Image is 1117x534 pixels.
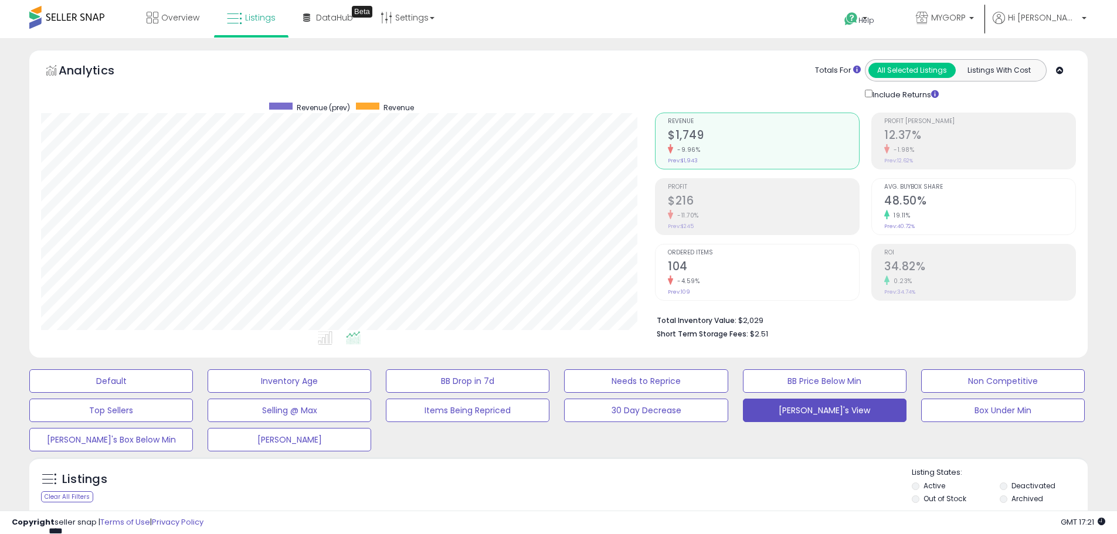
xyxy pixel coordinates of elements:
[884,223,915,230] small: Prev: 40.72%
[884,194,1075,210] h2: 48.50%
[657,329,748,339] b: Short Term Storage Fees:
[668,288,690,295] small: Prev: 109
[673,145,700,154] small: -9.96%
[668,260,859,275] h2: 104
[657,315,736,325] b: Total Inventory Value:
[884,118,1075,125] span: Profit [PERSON_NAME]
[668,194,859,210] h2: $216
[993,12,1087,38] a: Hi [PERSON_NAME]
[668,184,859,191] span: Profit
[668,250,859,256] span: Ordered Items
[668,118,859,125] span: Revenue
[835,3,897,38] a: Help
[564,369,728,393] button: Needs to Reprice
[29,369,193,393] button: Default
[868,63,956,78] button: All Selected Listings
[12,516,55,528] strong: Copyright
[884,184,1075,191] span: Avg. Buybox Share
[29,399,193,422] button: Top Sellers
[921,369,1085,393] button: Non Competitive
[668,157,698,164] small: Prev: $1,943
[931,12,966,23] span: MYGORP
[208,428,371,451] button: [PERSON_NAME]
[352,6,372,18] div: Tooltip anchor
[152,516,203,528] a: Privacy Policy
[386,369,549,393] button: BB Drop in 7d
[924,494,966,504] label: Out of Stock
[668,223,694,230] small: Prev: $245
[386,399,549,422] button: Items Being Repriced
[1011,494,1043,504] label: Archived
[59,62,137,81] h5: Analytics
[100,516,150,528] a: Terms of Use
[884,250,1075,256] span: ROI
[884,288,915,295] small: Prev: 34.74%
[889,277,912,285] small: 0.23%
[884,260,1075,275] h2: 34.82%
[844,12,858,26] i: Get Help
[750,328,768,339] span: $2.51
[955,63,1043,78] button: Listings With Cost
[889,211,910,220] small: 19.11%
[856,87,953,101] div: Include Returns
[1061,516,1105,528] span: 2025-09-15 17:21 GMT
[41,491,93,502] div: Clear All Filters
[673,277,700,285] small: -4.59%
[62,471,107,488] h5: Listings
[12,517,203,528] div: seller snap | |
[29,428,193,451] button: [PERSON_NAME]'s Box Below Min
[657,312,1067,326] li: $2,029
[297,103,350,113] span: Revenue (prev)
[673,211,699,220] small: -11.70%
[1011,481,1055,491] label: Deactivated
[884,157,913,164] small: Prev: 12.62%
[921,399,1085,422] button: Box Under Min
[208,369,371,393] button: Inventory Age
[884,128,1075,144] h2: 12.37%
[245,12,276,23] span: Listings
[743,399,906,422] button: [PERSON_NAME]'s View
[1008,12,1078,23] span: Hi [PERSON_NAME]
[564,399,728,422] button: 30 Day Decrease
[208,399,371,422] button: Selling @ Max
[912,467,1088,478] p: Listing States:
[161,12,199,23] span: Overview
[383,103,414,113] span: Revenue
[889,145,914,154] small: -1.98%
[815,65,861,76] div: Totals For
[316,12,353,23] span: DataHub
[743,369,906,393] button: BB Price Below Min
[668,128,859,144] h2: $1,749
[858,15,874,25] span: Help
[924,481,945,491] label: Active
